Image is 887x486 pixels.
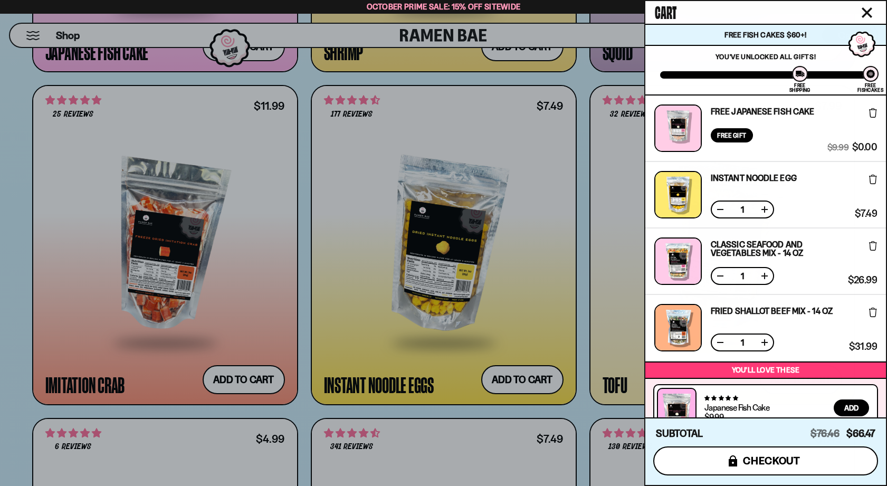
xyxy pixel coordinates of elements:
[704,395,738,402] span: 4.77 stars
[849,342,877,351] span: $31.99
[711,128,753,142] div: Free Gift
[724,30,806,40] span: Free Fish Cakes $60+!
[855,209,877,218] span: $7.49
[859,5,875,21] button: Close cart
[734,338,751,347] span: 1
[827,142,848,152] span: $9.99
[844,404,859,412] span: Add
[852,142,877,152] span: $0.00
[660,52,871,61] p: You've unlocked all gifts!
[711,174,797,182] a: Instant Noodle Egg
[743,455,800,466] span: checkout
[834,399,869,416] button: Add
[655,1,676,22] span: Cart
[846,427,875,440] span: $66.47
[367,2,521,12] span: October Prime Sale: 15% off Sitewide
[711,240,844,257] a: Classic Seafood and Vegetables Mix - 14 OZ
[704,413,723,421] div: $9.99
[734,272,751,280] span: 1
[711,307,833,315] a: Fried Shallot Beef Mix - 14 OZ
[857,83,883,92] div: Free Fishcakes
[848,275,877,285] span: $26.99
[734,205,751,214] span: 1
[656,428,703,439] h4: Subtotal
[711,107,814,116] a: Free Japanese Fish Cake
[653,446,878,475] button: checkout
[789,83,810,92] div: Free Shipping
[704,402,769,413] a: Japanese Fish Cake
[810,427,840,440] span: $76.46
[648,365,883,375] p: You’ll love these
